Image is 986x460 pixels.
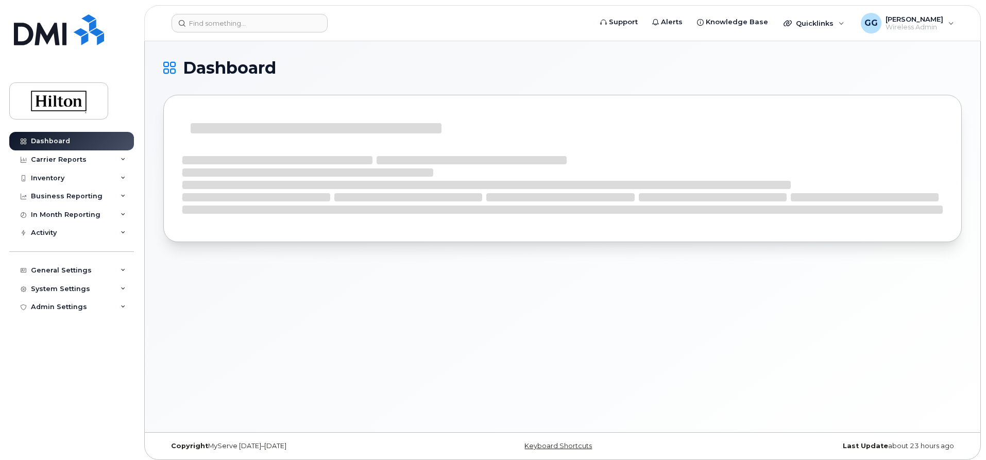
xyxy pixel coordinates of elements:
[524,442,592,450] a: Keyboard Shortcuts
[183,60,276,76] span: Dashboard
[843,442,888,450] strong: Last Update
[695,442,962,450] div: about 23 hours ago
[163,442,430,450] div: MyServe [DATE]–[DATE]
[171,442,208,450] strong: Copyright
